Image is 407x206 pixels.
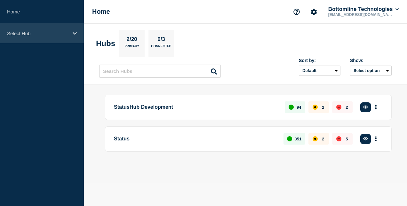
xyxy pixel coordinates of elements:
input: Search Hubs [99,65,221,78]
div: affected [313,136,318,141]
p: 2 [322,137,324,141]
button: Bottomline Technologies [327,6,400,12]
h1: Home [92,8,110,15]
select: Sort by [299,66,340,76]
p: 2 [322,105,324,110]
p: Select Hub [7,31,68,36]
p: 2/20 [124,36,140,44]
div: affected [313,105,318,110]
p: Primary [124,44,139,51]
button: Select option [350,66,392,76]
div: Show: [350,58,392,63]
p: 94 [297,105,301,110]
p: 0/3 [155,36,168,44]
p: Connected [151,44,171,51]
p: StatusHub Development [114,101,277,113]
button: More actions [372,101,380,113]
p: [EMAIL_ADDRESS][DOMAIN_NAME] [327,12,394,17]
button: Account settings [307,5,321,19]
p: 5 [346,137,348,141]
div: down [336,105,341,110]
div: up [289,105,294,110]
p: Status [114,133,276,145]
p: 351 [295,137,302,141]
p: 2 [346,105,348,110]
h2: Hubs [96,39,115,48]
div: down [336,136,341,141]
div: up [287,136,292,141]
div: Sort by: [299,58,340,63]
button: Support [290,5,303,19]
button: More actions [372,133,380,145]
